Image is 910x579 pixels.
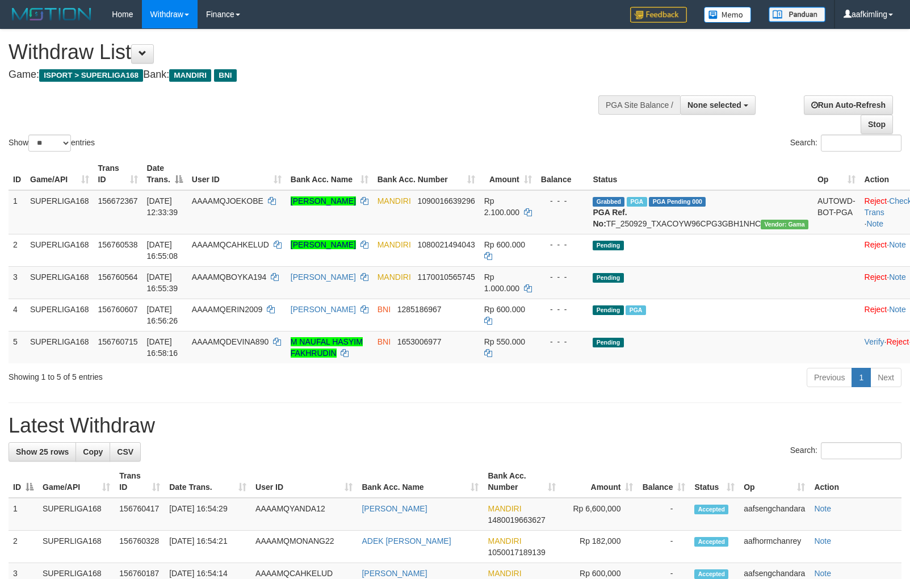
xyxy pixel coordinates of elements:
span: Rp 1.000.000 [484,272,519,293]
a: 1 [852,368,871,387]
a: ADEK [PERSON_NAME] [362,536,451,546]
a: Reject [865,196,887,205]
th: ID [9,158,26,190]
span: Accepted [694,537,728,547]
span: MANDIRI [169,69,211,82]
th: Bank Acc. Name: activate to sort column ascending [286,158,373,190]
a: Previous [807,368,852,387]
span: Copy 1090016639296 to clipboard [417,196,475,205]
td: 1 [9,190,26,234]
th: Amount: activate to sort column ascending [560,465,638,498]
div: - - - [541,239,584,250]
td: AAAAMQMONANG22 [251,531,357,563]
a: Note [866,219,883,228]
div: - - - [541,304,584,315]
div: - - - [541,271,584,283]
img: Button%20Memo.svg [704,7,752,23]
td: 4 [9,299,26,331]
input: Search: [821,135,901,152]
span: MANDIRI [488,569,521,578]
span: BNI [378,337,391,346]
img: Feedback.jpg [630,7,687,23]
th: Status [588,158,812,190]
a: [PERSON_NAME] [291,305,356,314]
label: Search: [790,442,901,459]
td: 156760328 [115,531,165,563]
span: Accepted [694,569,728,579]
div: - - - [541,336,584,347]
a: Reject [865,240,887,249]
span: Rp 600.000 [484,305,525,314]
span: Pending [593,273,623,283]
a: Next [870,368,901,387]
span: Vendor URL: https://trx31.1velocity.biz [761,220,808,229]
th: User ID: activate to sort column ascending [251,465,357,498]
th: Bank Acc. Number: activate to sort column ascending [483,465,560,498]
td: SUPERLIGA168 [26,299,94,331]
span: AAAAMQERIN2009 [192,305,263,314]
td: 1 [9,498,38,531]
a: M NAUFAL HASYIM FAKHRUDIN [291,337,363,358]
a: Note [889,272,906,282]
th: Trans ID: activate to sort column ascending [94,158,142,190]
span: ISPORT > SUPERLIGA168 [39,69,143,82]
td: SUPERLIGA168 [38,531,115,563]
span: None selected [687,100,741,110]
td: TF_250929_TXACOYW96CPG3GBH1NHC [588,190,812,234]
span: AAAAMQCAHKELUD [192,240,269,249]
span: AAAAMQBOYKA194 [192,272,267,282]
span: Rp 550.000 [484,337,525,346]
th: Game/API: activate to sort column ascending [26,158,94,190]
a: [PERSON_NAME] [362,569,427,578]
span: MANDIRI [488,536,521,546]
span: 156760607 [98,305,138,314]
span: Copy 1285186967 to clipboard [397,305,442,314]
td: [DATE] 16:54:21 [165,531,251,563]
span: BNI [378,305,391,314]
a: Reject [886,337,909,346]
td: - [638,531,690,563]
td: 5 [9,331,26,363]
th: Bank Acc. Name: activate to sort column ascending [357,465,483,498]
b: PGA Ref. No: [593,208,627,228]
a: Run Auto-Refresh [804,95,893,115]
a: [PERSON_NAME] [291,196,356,205]
a: [PERSON_NAME] [291,272,356,282]
a: Note [814,569,831,578]
td: 2 [9,234,26,266]
a: Stop [861,115,893,134]
a: [PERSON_NAME] [362,504,427,513]
span: [DATE] 16:55:08 [147,240,178,261]
div: - - - [541,195,584,207]
td: SUPERLIGA168 [26,266,94,299]
h1: Latest Withdraw [9,414,901,437]
img: MOTION_logo.png [9,6,95,23]
span: Show 25 rows [16,447,69,456]
span: 156760715 [98,337,138,346]
th: Op: activate to sort column ascending [739,465,810,498]
a: Note [889,240,906,249]
th: Op: activate to sort column ascending [813,158,860,190]
td: 156760417 [115,498,165,531]
span: AAAAMQDEVINA890 [192,337,269,346]
span: MANDIRI [378,272,411,282]
td: AUTOWD-BOT-PGA [813,190,860,234]
td: SUPERLIGA168 [26,190,94,234]
a: Show 25 rows [9,442,76,461]
a: Reject [865,305,887,314]
span: PGA Pending [649,197,706,207]
td: - [638,498,690,531]
th: Status: activate to sort column ascending [690,465,739,498]
a: Note [814,536,831,546]
span: [DATE] 12:33:39 [147,196,178,217]
a: [PERSON_NAME] [291,240,356,249]
a: CSV [110,442,141,461]
span: BNI [214,69,236,82]
td: SUPERLIGA168 [38,498,115,531]
span: [DATE] 16:55:39 [147,272,178,293]
span: Copy 1050017189139 to clipboard [488,548,545,557]
span: Rp 2.100.000 [484,196,519,217]
span: Accepted [694,505,728,514]
span: Copy 1653006977 to clipboard [397,337,442,346]
span: 156672367 [98,196,138,205]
